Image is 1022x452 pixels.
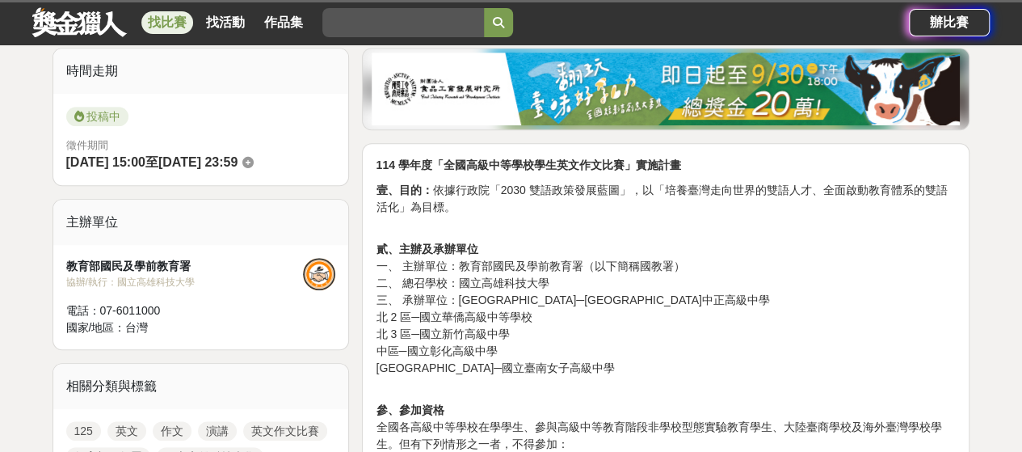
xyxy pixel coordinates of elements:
[376,224,956,377] p: 一、 主辦單位：教育部國民及學前教育署（以下簡稱國教署） 二、 總召學校：國立高雄科技大學 三、 承辦單位：[GEOGRAPHIC_DATA]─[GEOGRAPHIC_DATA]中正高級中學 北...
[200,11,251,34] a: 找活動
[376,184,432,196] strong: 壹、目的：
[66,155,145,169] span: [DATE] 15:00
[141,11,193,34] a: 找比賽
[376,243,477,256] strong: 貳、主辦及承辦單位
[53,364,349,409] div: 相關分類與標籤
[66,258,304,275] div: 教育部國民及學前教育署
[372,53,960,125] img: 1c81a89c-c1b3-4fd6-9c6e-7d29d79abef5.jpg
[198,421,237,441] a: 演講
[66,321,126,334] span: 國家/地區：
[376,403,444,416] strong: 參、參加資格
[145,155,158,169] span: 至
[158,155,238,169] span: [DATE] 23:59
[66,139,108,151] span: 徵件期間
[243,421,327,441] a: 英文作文比賽
[125,321,148,334] span: 台灣
[53,200,349,245] div: 主辦單位
[258,11,309,34] a: 作品集
[66,107,128,126] span: 投稿中
[376,182,956,216] p: 依據行政院「2030 雙語政策發展藍圖」，以「培養臺灣走向世界的雙語人才、全面啟動教育體系的雙語活化」為目標。
[107,421,146,441] a: 英文
[66,302,304,319] div: 電話： 07-6011000
[53,49,349,94] div: 時間走期
[66,421,101,441] a: 125
[909,9,990,36] a: 辦比賽
[376,158,680,171] strong: 114 學年度「全國高級中等學校學生英文作文比賽」實施計畫
[66,275,304,289] div: 協辦/執行： 國立高雄科技大學
[153,421,191,441] a: 作文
